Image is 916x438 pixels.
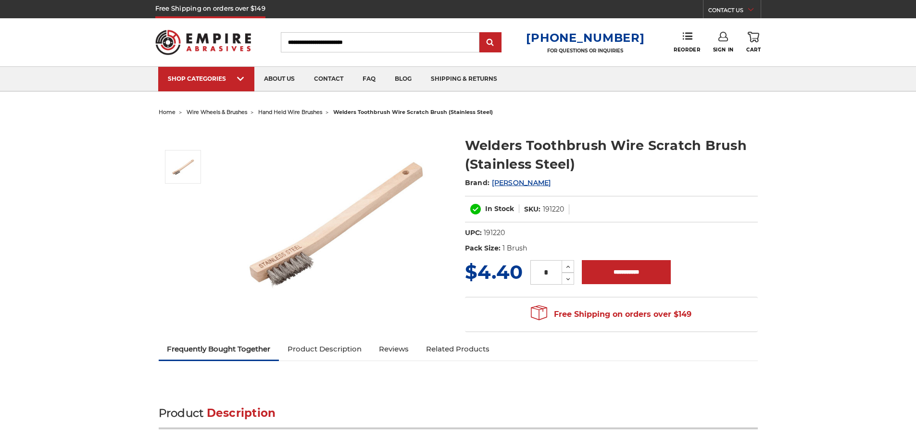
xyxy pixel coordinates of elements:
[241,126,433,318] img: Stainless Steel Welders Toothbrush
[155,24,251,61] img: Empire Abrasives
[492,178,551,187] a: [PERSON_NAME]
[333,109,493,115] span: welders toothbrush wire scratch brush (stainless steel)
[746,32,761,53] a: Cart
[524,204,540,214] dt: SKU:
[502,243,527,253] dd: 1 Brush
[531,305,691,324] span: Free Shipping on orders over $149
[385,67,421,91] a: blog
[485,204,514,213] span: In Stock
[421,67,507,91] a: shipping & returns
[353,67,385,91] a: faq
[674,47,700,53] span: Reorder
[526,31,644,45] a: [PHONE_NUMBER]
[543,204,564,214] dd: 191220
[465,260,523,284] span: $4.40
[465,178,490,187] span: Brand:
[465,228,482,238] dt: UPC:
[159,109,176,115] a: home
[304,67,353,91] a: contact
[465,243,501,253] dt: Pack Size:
[159,338,279,360] a: Frequently Bought Together
[254,67,304,91] a: about us
[746,47,761,53] span: Cart
[713,47,734,53] span: Sign In
[258,109,322,115] a: hand held wire brushes
[674,32,700,52] a: Reorder
[171,155,195,179] img: Stainless Steel Welders Toothbrush
[526,48,644,54] p: FOR QUESTIONS OR INQUIRIES
[159,406,204,420] span: Product
[708,5,761,18] a: CONTACT US
[370,338,417,360] a: Reviews
[484,228,505,238] dd: 191220
[207,406,276,420] span: Description
[168,75,245,82] div: SHOP CATEGORIES
[481,33,500,52] input: Submit
[417,338,498,360] a: Related Products
[465,136,758,174] h1: Welders Toothbrush Wire Scratch Brush (Stainless Steel)
[187,109,247,115] a: wire wheels & brushes
[279,338,370,360] a: Product Description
